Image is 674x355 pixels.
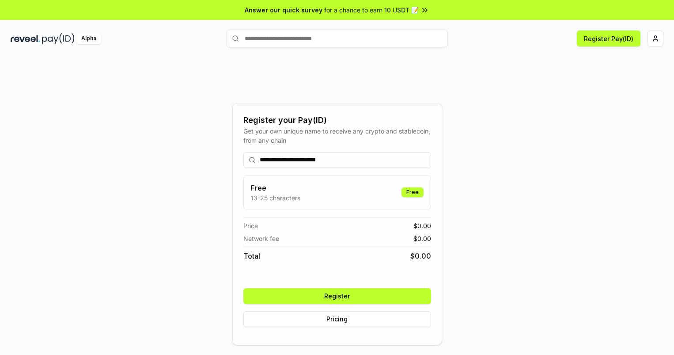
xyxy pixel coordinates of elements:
[251,183,300,193] h3: Free
[243,311,431,327] button: Pricing
[243,221,258,230] span: Price
[251,193,300,202] p: 13-25 characters
[11,33,40,44] img: reveel_dark
[42,33,75,44] img: pay_id
[243,126,431,145] div: Get your own unique name to receive any crypto and stablecoin, from any chain
[401,187,424,197] div: Free
[410,251,431,261] span: $ 0.00
[243,114,431,126] div: Register your Pay(ID)
[243,251,260,261] span: Total
[577,31,640,46] button: Register Pay(ID)
[245,5,322,15] span: Answer our quick survey
[76,33,101,44] div: Alpha
[413,221,431,230] span: $ 0.00
[243,234,279,243] span: Network fee
[243,288,431,304] button: Register
[324,5,419,15] span: for a chance to earn 10 USDT 📝
[413,234,431,243] span: $ 0.00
